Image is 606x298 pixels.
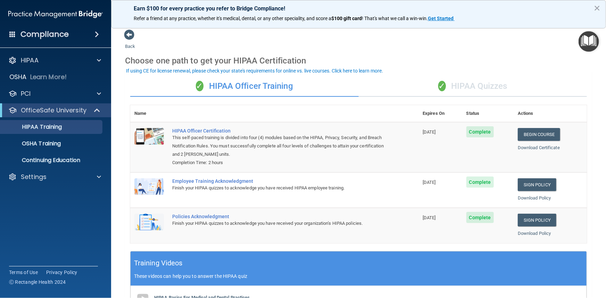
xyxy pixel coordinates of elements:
a: Sign Policy [518,178,556,191]
span: ✓ [438,81,446,91]
a: Settings [8,173,101,181]
a: OfficeSafe University [8,106,101,114]
span: Complete [466,126,494,137]
h5: Training Videos [134,257,183,269]
img: PMB logo [8,7,103,21]
a: Download Policy [518,195,551,201]
p: HIPAA [21,56,39,65]
p: Earn $100 for every practice you refer to Bridge Compliance! [134,5,583,12]
span: [DATE] [423,215,436,220]
span: Ⓒ Rectangle Health 2024 [9,279,66,286]
div: This self-paced training is divided into four (4) modules based on the HIPAA, Privacy, Security, ... [172,134,384,159]
div: Finish your HIPAA quizzes to acknowledge you have received HIPAA employee training. [172,184,384,192]
div: HIPAA Quizzes [359,76,587,97]
button: Open Resource Center [579,31,599,52]
a: Sign Policy [518,214,556,227]
p: Settings [21,173,47,181]
span: Refer a friend at any practice, whether it's medical, dental, or any other speciality, and score a [134,16,331,21]
button: If using CE for license renewal, please check your state's requirements for online vs. live cours... [125,67,384,74]
iframe: Drift Widget Chat Controller [486,249,598,276]
div: HIPAA Officer Training [130,76,359,97]
p: OSHA Training [5,140,61,147]
p: These videos can help you to answer the HIPAA quiz [134,273,583,279]
span: ! That's what we call a win-win. [362,16,428,21]
p: OfficeSafe University [21,106,86,114]
a: HIPAA Officer Certification [172,128,384,134]
button: Close [594,2,600,14]
div: Choose one path to get your HIPAA Certification [125,51,592,71]
a: Begin Course [518,128,560,141]
a: Privacy Policy [46,269,77,276]
th: Expires On [418,105,462,122]
a: Get Started [428,16,455,21]
strong: Get Started [428,16,454,21]
span: ✓ [196,81,204,91]
div: Policies Acknowledgment [172,214,384,219]
th: Actions [514,105,587,122]
span: [DATE] [423,129,436,135]
div: If using CE for license renewal, please check your state's requirements for online vs. live cours... [126,68,383,73]
a: HIPAA [8,56,101,65]
span: Complete [466,177,494,188]
a: Download Policy [518,231,551,236]
strong: $100 gift card [331,16,362,21]
h4: Compliance [20,29,69,39]
p: OSHA [9,73,27,81]
p: HIPAA Training [5,124,62,130]
div: Employee Training Acknowledgment [172,178,384,184]
div: Completion Time: 2 hours [172,159,384,167]
p: Learn More! [30,73,67,81]
p: Continuing Education [5,157,99,164]
a: PCI [8,90,101,98]
th: Status [462,105,514,122]
span: Complete [466,212,494,223]
span: [DATE] [423,180,436,185]
a: Back [125,35,135,49]
th: Name [130,105,168,122]
a: Terms of Use [9,269,38,276]
p: PCI [21,90,31,98]
div: Finish your HIPAA quizzes to acknowledge you have received your organization’s HIPAA policies. [172,219,384,228]
a: Download Certificate [518,145,560,150]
